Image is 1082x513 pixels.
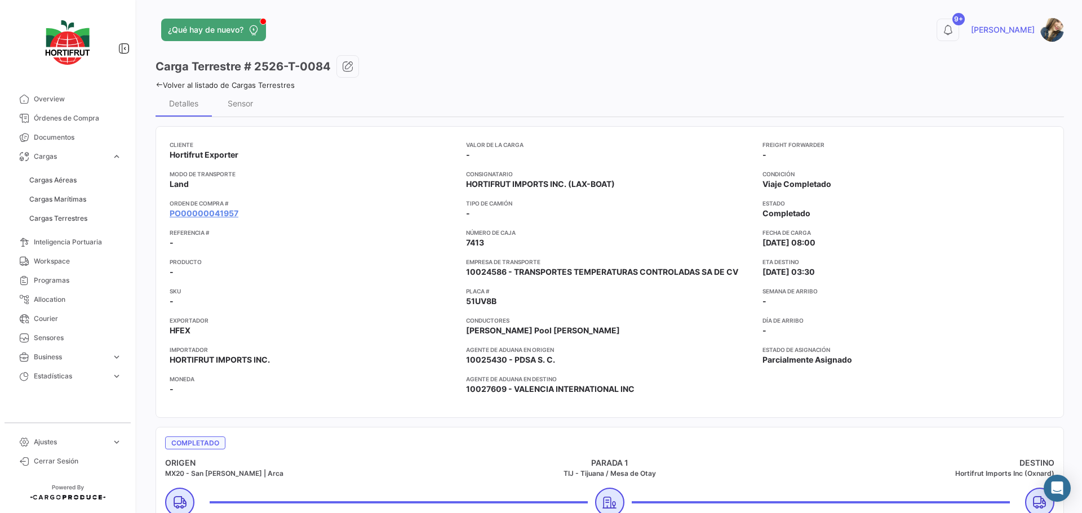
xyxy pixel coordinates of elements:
[9,128,126,147] a: Documentos
[34,456,122,466] span: Cerrar Sesión
[170,237,174,248] span: -
[762,208,810,219] span: Completado
[9,328,126,347] a: Sensores
[9,290,126,309] a: Allocation
[466,345,753,354] app-card-info-title: Agente de Aduana en Origen
[971,24,1035,35] span: [PERSON_NAME]
[762,169,1050,179] app-card-info-title: Condición
[34,237,122,247] span: Inteligencia Portuaria
[466,179,615,190] span: HORTIFRUT IMPORTS INC. (LAX-BOAT)
[758,457,1054,469] h4: DESTINO
[112,151,122,162] span: expand_more
[466,237,484,248] span: 7413
[34,132,122,142] span: Documentos
[762,266,815,278] span: [DATE] 03:30
[29,194,86,204] span: Cargas Marítimas
[156,81,295,90] a: Volver al listado de Cargas Terrestres
[25,172,126,189] a: Cargas Aéreas
[170,325,190,336] span: HFEX
[170,149,238,160] span: Hortifrut Exporter
[29,213,87,224] span: Cargas Terrestres
[170,179,189,190] span: Land
[762,179,831,190] span: Viaje Completado
[170,257,457,266] app-card-info-title: Producto
[466,374,753,383] app-card-info-title: Agente de Aduana en Destino
[170,296,174,307] span: -
[170,169,457,179] app-card-info-title: Modo de Transporte
[170,354,270,365] span: HORTIFRUT IMPORTS INC.
[9,309,126,328] a: Courier
[34,314,122,324] span: Courier
[762,149,766,160] span: -
[758,469,1054,479] h5: Hortifrut Imports Inc (Oxnard)
[466,149,470,160] span: -
[466,325,620,336] span: [PERSON_NAME] Pool [PERSON_NAME]
[9,109,126,128] a: Órdenes de Compra
[34,94,122,104] span: Overview
[9,233,126,252] a: Inteligencia Portuaria
[34,371,107,381] span: Estadísticas
[466,266,738,278] span: 10024586 - TRANSPORTES TEMPERATURAS CONTROLADAS SA DE CV
[161,19,266,41] button: ¿Qué hay de nuevo?
[34,275,122,286] span: Programas
[170,374,457,383] app-card-info-title: Moneda
[165,436,225,449] span: Completado
[1044,475,1071,502] div: Abrir Intercom Messenger
[34,333,122,343] span: Sensores
[762,345,1050,354] app-card-info-title: Estado de Asignación
[466,199,753,208] app-card-info-title: Tipo de Camión
[9,90,126,109] a: Overview
[169,99,198,108] div: Detalles
[466,257,753,266] app-card-info-title: Empresa de Transporte
[39,14,96,72] img: logo-hortifrut.svg
[762,354,852,365] span: Parcialmente Asignado
[170,140,457,149] app-card-info-title: Cliente
[762,296,766,307] span: -
[462,457,758,469] h4: PARADA 1
[466,140,753,149] app-card-info-title: Valor de la Carga
[762,257,1050,266] app-card-info-title: ETA Destino
[112,371,122,381] span: expand_more
[170,266,174,278] span: -
[228,99,253,108] div: Sensor
[762,140,1050,149] app-card-info-title: Freight Forwarder
[156,59,331,74] h3: Carga Terrestre # 2526-T-0084
[466,208,470,219] span: -
[9,252,126,271] a: Workspace
[466,296,496,307] span: 51UV8B
[762,237,815,248] span: [DATE] 08:00
[112,437,122,447] span: expand_more
[762,325,766,336] span: -
[34,437,107,447] span: Ajustes
[170,287,457,296] app-card-info-title: SKU
[462,469,758,479] h5: TIJ - Tijuana / Mesa de Otay
[466,169,753,179] app-card-info-title: Consignatario
[9,271,126,290] a: Programas
[165,457,462,469] h4: ORIGEN
[34,256,122,266] span: Workspace
[112,352,122,362] span: expand_more
[762,287,1050,296] app-card-info-title: Semana de Arribo
[170,199,457,208] app-card-info-title: Orden de Compra #
[762,228,1050,237] app-card-info-title: Fecha de carga
[34,352,107,362] span: Business
[170,228,457,237] app-card-info-title: Referencia #
[170,345,457,354] app-card-info-title: Importador
[25,210,126,227] a: Cargas Terrestres
[466,316,753,325] app-card-info-title: Conductores
[170,208,238,219] a: PO00000041957
[466,383,635,395] span: 10027609 - VALENCIA INTERNATIONAL INC
[29,175,77,185] span: Cargas Aéreas
[34,113,122,123] span: Órdenes de Compra
[466,354,555,365] span: 10025430 - PDSA S. C.
[466,287,753,296] app-card-info-title: Placa #
[34,151,107,162] span: Cargas
[25,191,126,208] a: Cargas Marítimas
[170,316,457,325] app-card-info-title: Exportador
[762,199,1050,208] app-card-info-title: Estado
[762,316,1050,325] app-card-info-title: Día de Arribo
[170,383,174,395] span: -
[1040,18,1064,42] img: 67520e24-8e31-41af-9406-a183c2b4e474.jpg
[168,24,243,35] span: ¿Qué hay de nuevo?
[466,228,753,237] app-card-info-title: Número de Caja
